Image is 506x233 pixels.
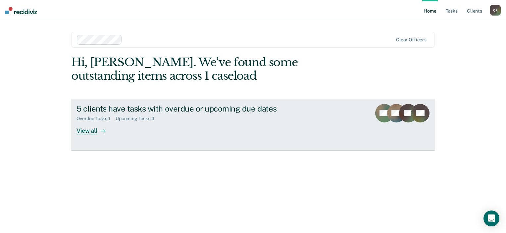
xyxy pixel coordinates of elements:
div: Clear officers [396,37,427,43]
div: Open Intercom Messenger [483,210,499,226]
a: 5 clients have tasks with overdue or upcoming due datesOverdue Tasks:1Upcoming Tasks:4View all [71,99,435,151]
div: View all [76,121,114,134]
div: Overdue Tasks : 1 [76,116,116,121]
button: CR [490,5,501,16]
div: Upcoming Tasks : 4 [116,116,160,121]
div: C R [490,5,501,16]
img: Recidiviz [5,7,37,14]
div: Hi, [PERSON_NAME]. We’ve found some outstanding items across 1 caseload [71,56,362,83]
div: 5 clients have tasks with overdue or upcoming due dates [76,104,309,114]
